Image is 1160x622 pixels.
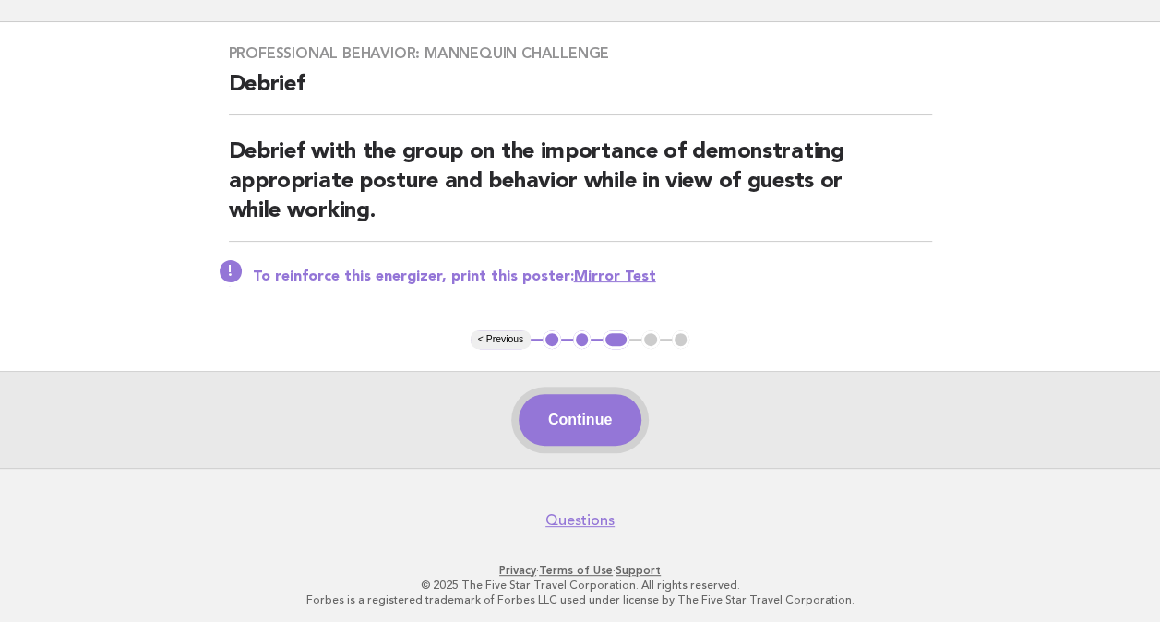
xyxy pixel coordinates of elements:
[539,564,613,577] a: Terms of Use
[574,269,656,284] a: Mirror Test
[26,563,1134,578] p: · ·
[519,394,641,446] button: Continue
[499,564,536,577] a: Privacy
[616,564,661,577] a: Support
[471,330,531,349] button: < Previous
[26,578,1134,592] p: © 2025 The Five Star Travel Corporation. All rights reserved.
[603,330,629,349] button: 3
[229,138,932,242] h2: Debrief with the group on the importance of demonstrating appropriate posture and behavior while ...
[543,330,561,349] button: 1
[545,511,615,530] a: Questions
[573,330,592,349] button: 2
[229,44,932,63] h3: Professional behavior: Mannequin challenge
[253,268,932,286] p: To reinforce this energizer, print this poster:
[26,592,1134,607] p: Forbes is a registered trademark of Forbes LLC used under license by The Five Star Travel Corpora...
[229,70,932,115] h2: Debrief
